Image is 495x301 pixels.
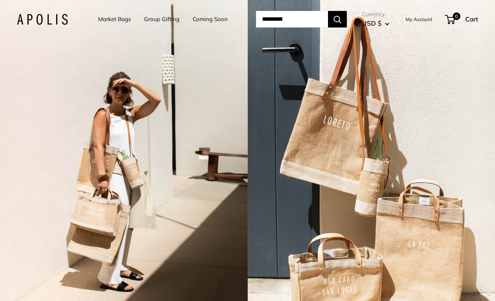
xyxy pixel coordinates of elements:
button: Search [328,11,347,28]
a: 0 Cart [446,13,478,25]
input: Search... [256,11,328,28]
span: Cart [465,15,478,23]
span: Currency [362,9,389,20]
img: Apolis [17,14,68,25]
a: Group Gifting [144,14,179,24]
a: My Account [406,15,432,24]
span: USD $ [362,19,382,27]
button: USD $ [362,17,389,29]
span: 0 [453,12,460,20]
a: Coming Soon [193,14,228,24]
a: Market Bags [98,14,131,24]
